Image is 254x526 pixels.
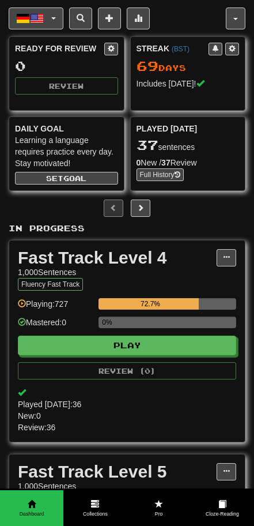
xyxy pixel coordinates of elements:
span: Pro [127,510,191,518]
strong: 0 [137,158,141,167]
span: 69 [137,58,158,74]
button: Review [15,77,118,95]
a: (BST) [172,45,189,53]
strong: 37 [161,158,170,167]
button: More stats [127,7,150,29]
button: Setgoal [15,172,118,185]
div: 0 [15,59,118,73]
div: Fast Track Level 4 [18,249,217,266]
div: 1,000 Sentences [18,266,217,278]
div: Playing: 727 [18,298,93,317]
button: Review (0) [18,362,236,380]
div: Day s [137,59,240,74]
div: New / Review [137,157,240,168]
div: Mastered: 0 [18,317,93,336]
button: Fluency Fast Track [18,278,83,291]
button: Play [18,336,236,355]
div: sentences [137,138,240,153]
div: Streak [137,43,209,54]
div: Daily Goal [15,123,118,134]
span: Played [DATE] [137,123,198,134]
div: Learning a language requires practice every day. Stay motivated! [15,134,118,169]
div: 72.7% [102,298,199,310]
div: Fast Track Level 5 [18,463,217,480]
a: Full History [137,168,184,181]
div: Ready for Review [15,43,104,54]
p: In Progress [9,223,245,234]
span: New: 0 [18,410,236,422]
span: Review: 36 [18,422,236,433]
span: Cloze-Reading [191,510,254,518]
span: 37 [137,137,158,153]
button: Add sentence to collection [98,7,121,29]
div: 1,000 Sentences [18,480,217,492]
button: Search sentences [69,7,92,29]
span: Played [DATE]: 36 [18,399,236,410]
div: Includes [DATE]! [137,78,240,89]
span: Collections [63,510,127,518]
